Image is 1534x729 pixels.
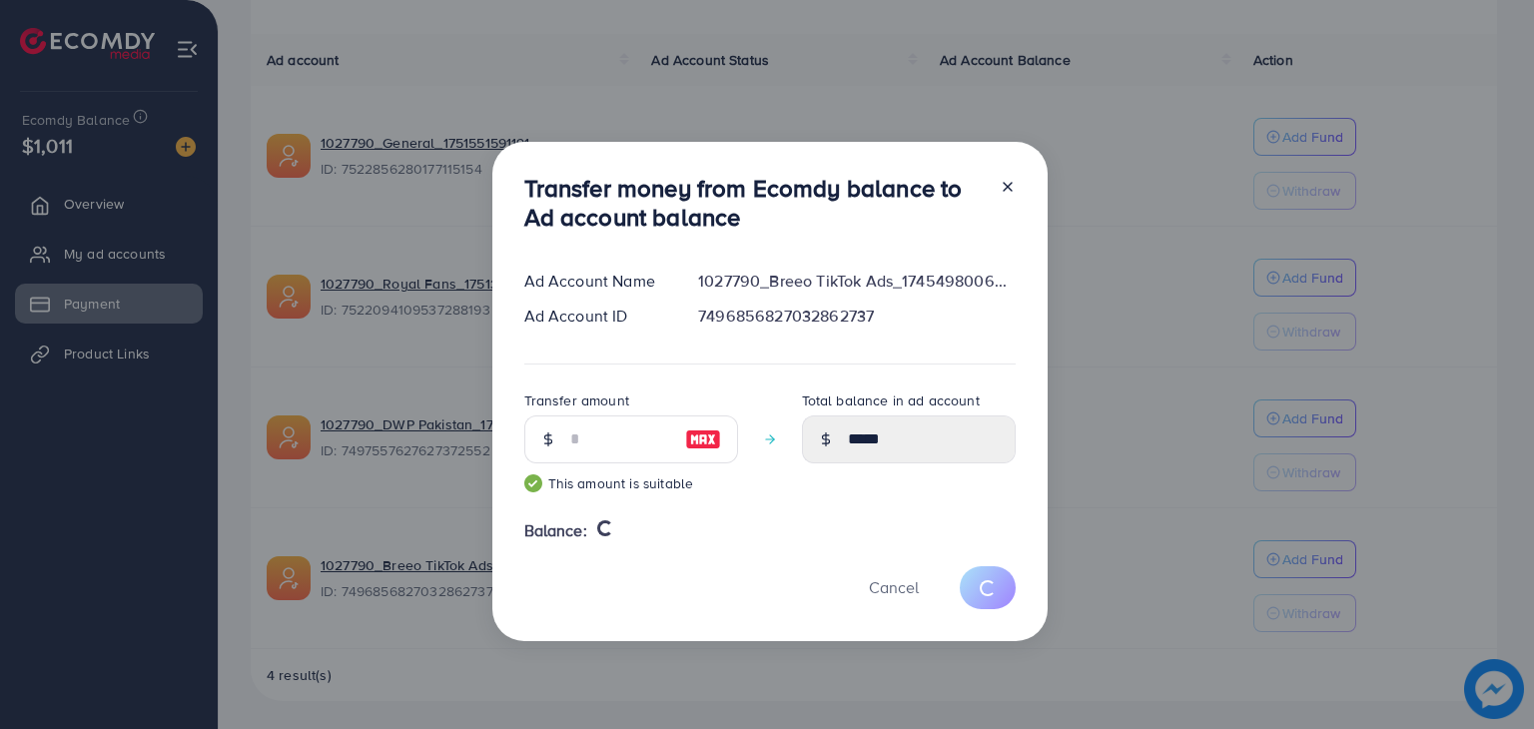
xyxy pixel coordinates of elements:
[682,305,1031,328] div: 7496856827032862737
[802,390,980,410] label: Total balance in ad account
[869,576,919,598] span: Cancel
[524,519,587,542] span: Balance:
[524,390,629,410] label: Transfer amount
[685,427,721,451] img: image
[524,473,738,493] small: This amount is suitable
[508,305,683,328] div: Ad Account ID
[508,270,683,293] div: Ad Account Name
[844,566,944,609] button: Cancel
[524,174,984,232] h3: Transfer money from Ecomdy balance to Ad account balance
[524,474,542,492] img: guide
[682,270,1031,293] div: 1027790_Breeo TikTok Ads_1745498006681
